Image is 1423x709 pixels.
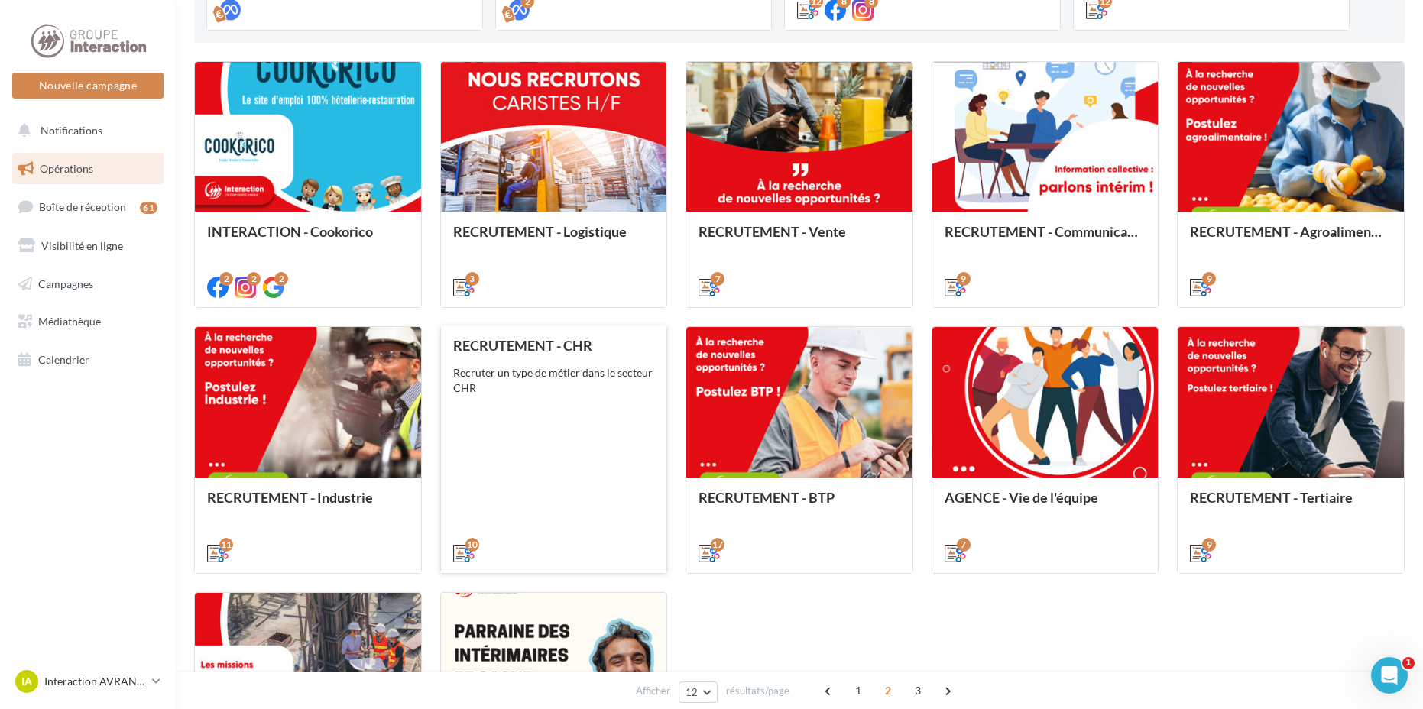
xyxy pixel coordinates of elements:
[219,538,233,552] div: 11
[906,678,930,703] span: 3
[1202,538,1216,552] div: 9
[9,230,167,262] a: Visibilité en ligne
[207,490,409,520] div: RECRUTEMENT - Industrie
[39,200,126,213] span: Boîte de réception
[9,344,167,376] a: Calendrier
[41,124,102,137] span: Notifications
[38,315,101,328] span: Médiathèque
[453,365,655,396] div: Recruter un type de métier dans le secteur CHR
[726,684,789,698] span: résultats/page
[207,224,409,254] div: INTERACTION - Cookorico
[1402,657,1415,669] span: 1
[945,490,1146,520] div: AGENCE - Vie de l'équipe
[12,667,164,696] a: IA Interaction AVRANCHES
[686,686,699,698] span: 12
[465,538,479,552] div: 10
[40,162,93,175] span: Opérations
[453,224,655,254] div: RECRUTEMENT - Logistique
[9,306,167,338] a: Médiathèque
[41,239,123,252] span: Visibilité en ligne
[9,268,167,300] a: Campagnes
[945,224,1146,254] div: RECRUTEMENT - Communication externe
[219,272,233,286] div: 2
[711,538,724,552] div: 17
[38,353,89,366] span: Calendrier
[274,272,288,286] div: 2
[247,272,261,286] div: 2
[9,190,167,223] a: Boîte de réception61
[38,277,93,290] span: Campagnes
[9,115,160,147] button: Notifications
[12,73,164,99] button: Nouvelle campagne
[1371,657,1408,694] iframe: Intercom live chat
[846,678,870,703] span: 1
[1190,490,1392,520] div: RECRUTEMENT - Tertiaire
[957,538,971,552] div: 7
[453,338,655,353] div: RECRUTEMENT - CHR
[21,674,32,689] span: IA
[876,678,900,703] span: 2
[9,153,167,185] a: Opérations
[636,684,670,698] span: Afficher
[699,490,900,520] div: RECRUTEMENT - BTP
[465,272,479,286] div: 3
[1202,272,1216,286] div: 9
[711,272,724,286] div: 7
[140,202,157,214] div: 61
[699,224,900,254] div: RECRUTEMENT - Vente
[957,272,971,286] div: 9
[679,681,718,703] button: 12
[1190,224,1392,254] div: RECRUTEMENT - Agroalimentaire
[44,674,146,689] p: Interaction AVRANCHES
